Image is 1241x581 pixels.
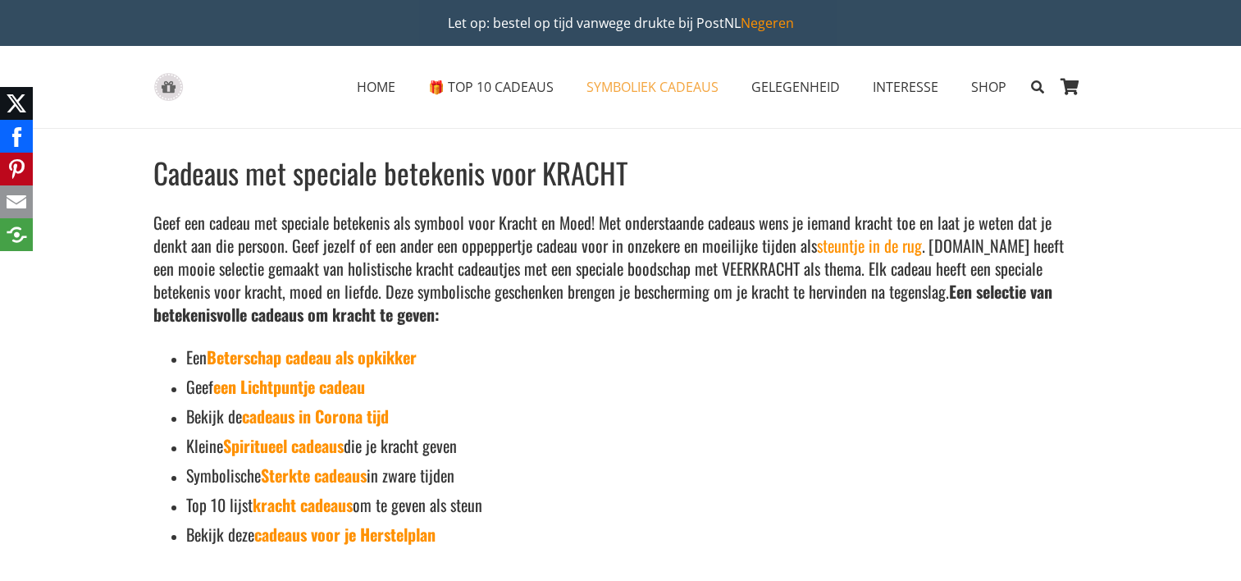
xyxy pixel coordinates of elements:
[253,492,353,517] a: kracht cadeaus
[261,463,367,487] a: Sterkte cadeaus
[357,78,395,96] span: HOME
[971,78,1006,96] span: SHOP
[955,66,1023,108] a: SHOPSHOP Menu
[340,66,412,108] a: HOMEHOME Menu
[817,233,922,258] a: steuntje in de rug
[223,433,344,458] a: Spiritueel cadeaus
[186,434,1075,457] h5: Kleine die je kracht geven
[1023,66,1052,108] a: Zoeken
[242,404,389,428] a: cadeaus in Corona tijd
[207,345,417,369] a: Beterschap cadeau als opkikker
[949,279,1052,304] strong: Een selectie van
[186,345,1075,368] h5: Een
[186,493,1075,516] h5: Top 10 lijst om te geven als steun
[153,302,440,327] strong: betekenisvolle cadeaus om kracht te geven:
[186,405,1075,428] h5: Bekijk de
[741,14,794,32] a: Negeren
[1052,46,1088,128] a: Winkelwagen
[186,464,1075,487] h5: Symbolische in zware tijden
[751,78,840,96] span: GELEGENHEID
[254,522,436,547] a: cadeaus voor je Herstelplan
[428,78,554,96] span: 🎁 TOP 10 CADEAUS
[186,523,1075,546] h5: Bekijk deze
[856,66,955,108] a: INTERESSEINTERESSE Menu
[213,374,365,399] a: een Lichtpuntje cadeau
[570,66,735,108] a: SYMBOLIEK CADEAUSSYMBOLIEK CADEAUS Menu
[153,73,184,102] a: gift-box-icon-grey-inspirerendwinkelen
[586,78,719,96] span: SYMBOLIEK CADEAUS
[186,375,1075,398] h5: Geef
[735,66,856,108] a: GELEGENHEIDGELEGENHEID Menu
[153,211,1075,326] h5: Geef een cadeau met speciale betekenis als symbool voor Kracht en Moed! Met onderstaande cadeaus ...
[873,78,938,96] span: INTERESSE
[412,66,570,108] a: 🎁 TOP 10 CADEAUS🎁 TOP 10 CADEAUS Menu
[153,154,1075,191] h1: Cadeaus met speciale betekenis voor KRACHT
